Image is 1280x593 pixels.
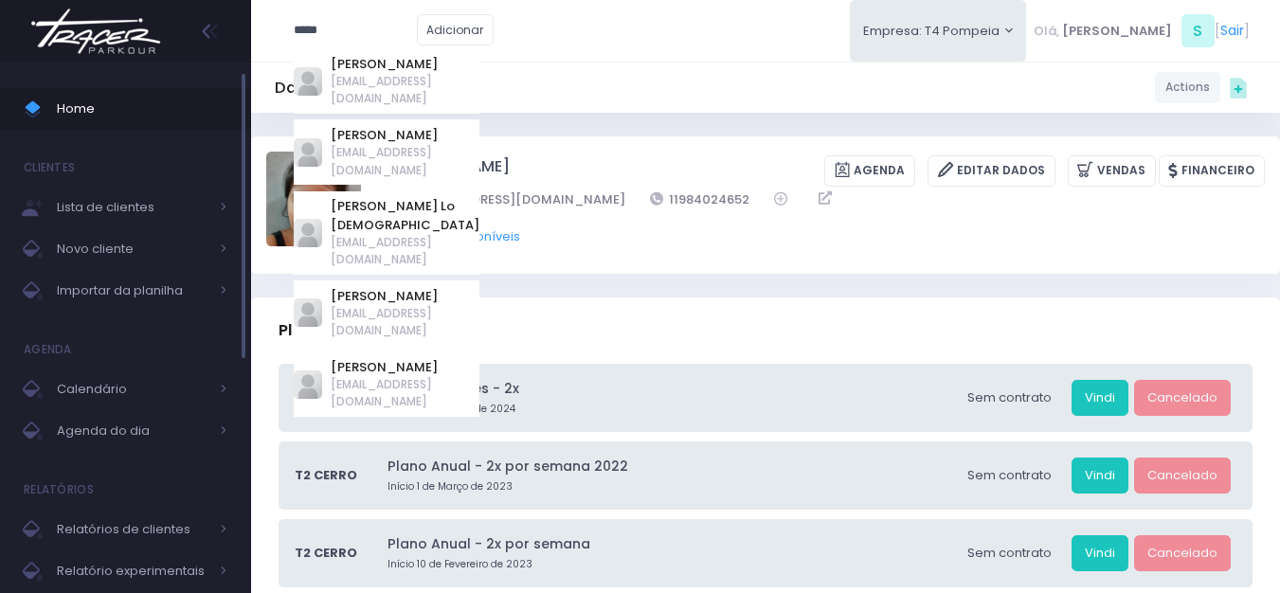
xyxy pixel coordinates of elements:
span: S [1181,14,1215,47]
a: Vendas [1068,155,1156,187]
div: [ ] [1026,9,1256,52]
span: Agenda do dia [57,419,208,443]
a: [PERSON_NAME] [331,55,479,74]
span: Olá, [1034,22,1059,41]
a: Actions [1155,72,1220,103]
span: Novo cliente [57,237,208,261]
a: Vindi [1072,458,1128,494]
a: Adicionar [417,14,495,45]
span: Relatórios de clientes [57,517,208,542]
a: 11984024652 [650,189,750,209]
h4: Relatórios [24,471,94,509]
a: Plano Anual - 2x por semana [388,534,948,554]
div: Sem contrato [954,535,1065,571]
img: Júlia Ayumi Tiba [266,152,361,246]
a: Editar Dados [928,155,1055,187]
span: 10 Anos [383,209,1240,228]
span: [EMAIL_ADDRESS][DOMAIN_NAME] [331,234,479,268]
span: [EMAIL_ADDRESS][DOMAIN_NAME] [331,73,479,107]
span: [EMAIL_ADDRESS][DOMAIN_NAME] [331,305,479,339]
a: [PERSON_NAME] [331,287,479,306]
h4: Agenda [24,331,72,368]
a: Agenda [824,155,915,187]
a: Vindi [1072,380,1128,416]
a: Plano 9 meses - 2x [388,379,948,399]
a: [PERSON_NAME] [331,358,479,377]
small: Início 6 de Junho de 2024 [388,402,948,417]
small: Início 10 de Fevereiro de 2023 [388,557,948,572]
h5: Dashboard [275,79,362,98]
span: T2 Cerro [295,466,357,485]
span: Importar da planilha [57,279,208,303]
a: [PERSON_NAME] Lo [DEMOGRAPHIC_DATA] [331,197,479,234]
span: [EMAIL_ADDRESS][DOMAIN_NAME] [331,376,479,410]
span: Lista de clientes [57,195,208,220]
h3: Planos Ativos [279,303,388,357]
a: Sair [1220,21,1244,41]
a: Plano Anual - 2x por semana 2022 [388,457,948,476]
span: [PERSON_NAME] [1062,22,1172,41]
a: [EMAIL_ADDRESS][DOMAIN_NAME] [383,189,625,209]
span: Relatório experimentais [57,559,208,584]
h4: Clientes [24,149,75,187]
span: T2 Cerro [295,544,357,563]
a: Vindi [1072,535,1128,571]
div: Sem contrato [954,458,1065,494]
a: [PERSON_NAME] [331,126,479,145]
span: Home [57,97,227,121]
div: Sem contrato [954,380,1065,416]
span: [EMAIL_ADDRESS][DOMAIN_NAME] [331,144,479,178]
a: Financeiro [1159,155,1265,187]
span: Calendário [57,377,208,402]
small: Início 1 de Março de 2023 [388,479,948,494]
